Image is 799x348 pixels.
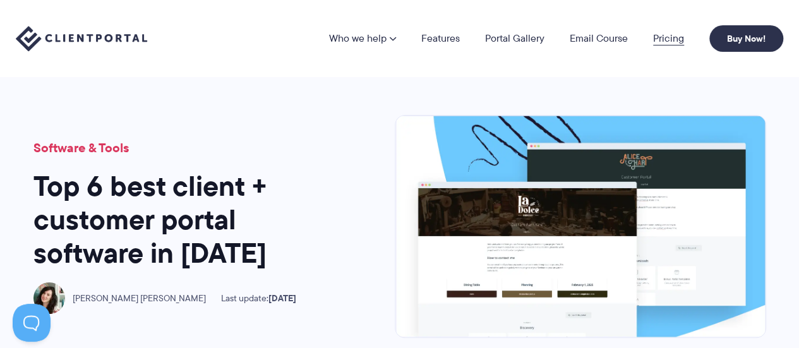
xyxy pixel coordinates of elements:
span: [PERSON_NAME] [PERSON_NAME] [73,293,206,304]
a: Buy Now! [709,25,783,52]
a: Software & Tools [33,138,129,157]
a: Email Course [570,33,628,44]
a: Pricing [653,33,684,44]
time: [DATE] [268,291,296,305]
a: Features [421,33,460,44]
span: Last update: [221,293,296,304]
iframe: Toggle Customer Support [13,304,51,342]
h1: Top 6 best client + customer portal software in [DATE] [33,170,337,270]
a: Portal Gallery [485,33,544,44]
a: Who we help [329,33,396,44]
